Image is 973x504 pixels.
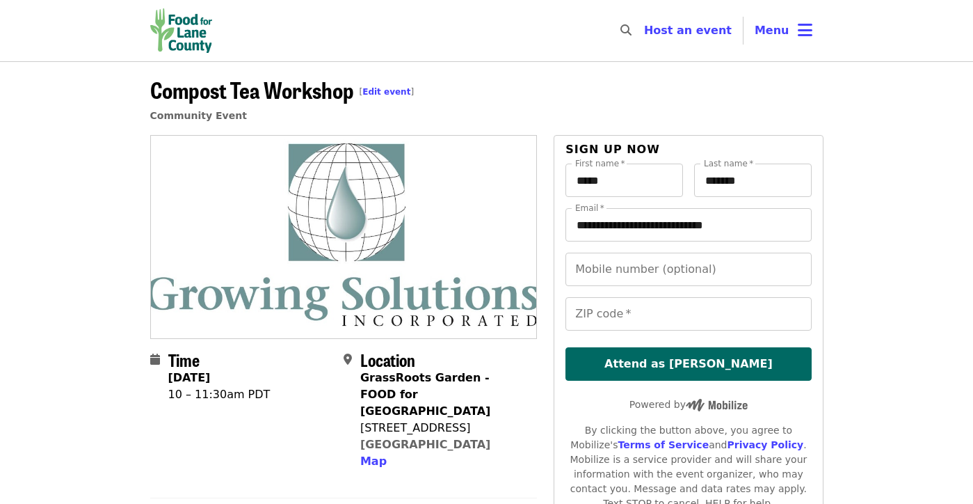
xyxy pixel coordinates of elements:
[565,347,811,381] button: Attend as [PERSON_NAME]
[150,110,247,121] a: Community Event
[360,453,387,470] button: Map
[644,24,732,37] a: Host an event
[704,159,753,168] label: Last name
[565,208,811,242] input: Email
[360,371,490,418] strong: GrassRoots Garden - FOOD for [GEOGRAPHIC_DATA]
[150,353,160,366] i: calendar icon
[629,399,748,410] span: Powered by
[168,371,211,384] strong: [DATE]
[743,14,823,47] button: Toggle account menu
[798,20,812,40] i: bars icon
[168,347,200,372] span: Time
[150,8,213,53] img: Food for Lane County - Home
[565,253,811,286] input: Mobile number (optional)
[360,438,490,451] a: [GEOGRAPHIC_DATA]
[360,455,387,468] span: Map
[727,439,803,450] a: Privacy Policy
[168,386,271,403] div: 10 – 11:30am PDT
[640,14,651,47] input: Search
[150,73,415,106] span: Compost Tea Workshop
[575,159,625,168] label: First name
[755,24,789,37] span: Menu
[694,164,812,197] input: Last name
[360,347,415,372] span: Location
[575,204,604,212] label: Email
[344,353,352,366] i: map-marker-alt icon
[618,439,709,450] a: Terms of Service
[151,136,537,338] img: Compost Tea Workshop organized by Food for Lane County
[565,143,660,156] span: Sign up now
[360,87,415,97] span: [ ]
[565,164,683,197] input: First name
[565,297,811,331] input: ZIP code
[362,87,410,97] a: Edit event
[360,420,526,436] div: [STREET_ADDRESS]
[686,399,748,411] img: Powered by Mobilize
[620,24,632,37] i: search icon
